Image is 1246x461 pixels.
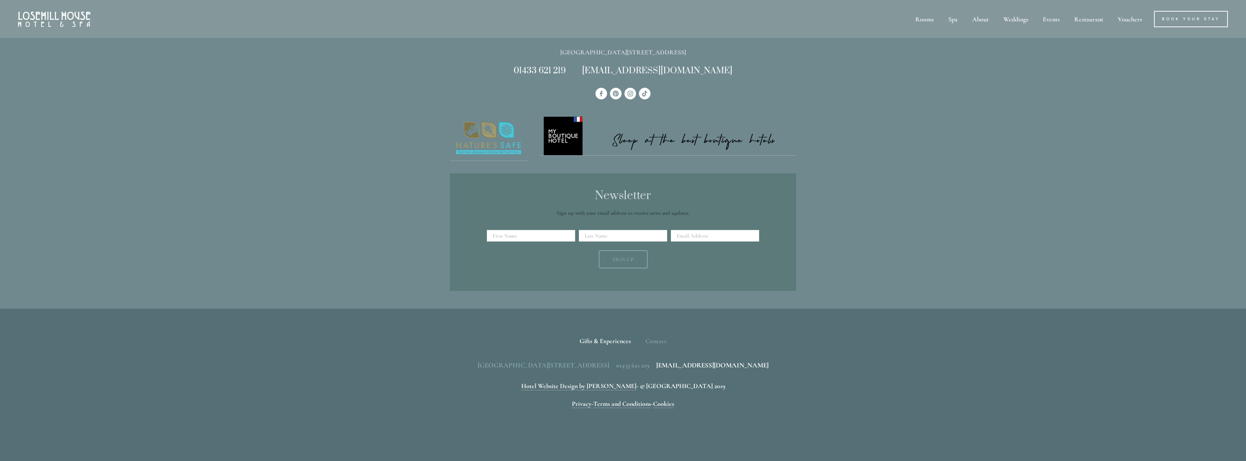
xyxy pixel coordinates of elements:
[450,115,527,161] img: Nature's Safe - Logo
[639,88,651,99] a: TikTok
[579,230,667,242] input: Last Name
[966,11,995,27] div: About
[610,88,622,99] a: Pinterest
[595,88,607,99] a: Losehill House Hotel & Spa
[624,88,636,99] a: Instagram
[593,400,651,408] a: Terms and Conditions
[572,400,591,408] a: Privacy
[997,11,1035,27] div: Weddings
[521,382,636,390] a: Hotel Website Design by [PERSON_NAME]
[942,11,964,27] div: Spa
[1111,11,1149,27] a: Vouchers
[489,189,757,202] h2: Newsletter
[671,230,759,242] input: Email Address
[514,65,566,76] a: 01433 621 219
[1036,11,1066,27] div: Events
[540,115,796,156] a: My Boutique Hotel - Logo
[478,361,609,369] span: [GEOGRAPHIC_DATA][STREET_ADDRESS]
[639,332,666,350] div: Contact
[909,11,940,27] div: Rooms
[450,47,796,58] p: [GEOGRAPHIC_DATA][STREET_ADDRESS]
[450,380,796,392] p: - © [GEOGRAPHIC_DATA] 2019
[540,115,796,156] img: My Boutique Hotel - Logo
[656,361,769,369] a: [EMAIL_ADDRESS][DOMAIN_NAME]
[612,256,634,263] span: Sign Up
[450,398,796,409] p: - -
[580,337,631,345] span: Gifts & Experiences
[1068,11,1110,27] div: Restaurant
[18,12,91,27] img: Losehill House
[599,250,648,268] button: Sign Up
[489,209,757,217] p: Sign up with your email address to receive news and updates.
[616,361,649,369] span: 01433 621 219
[487,230,575,242] input: First Name
[1154,11,1228,27] a: Book Your Stay
[582,65,732,76] a: [EMAIL_ADDRESS][DOMAIN_NAME]
[653,400,674,408] a: Cookies
[580,332,637,350] a: Gifts & Experiences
